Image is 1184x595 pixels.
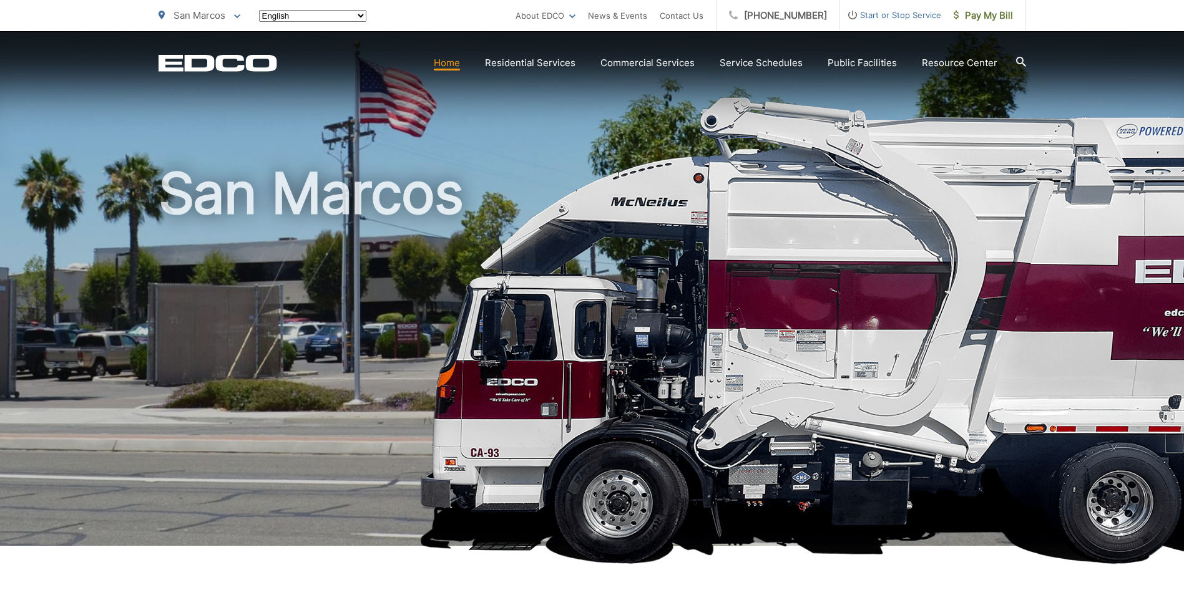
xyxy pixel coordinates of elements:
[922,56,997,70] a: Resource Center
[660,8,703,23] a: Contact Us
[720,56,803,70] a: Service Schedules
[828,56,897,70] a: Public Facilities
[485,56,575,70] a: Residential Services
[600,56,695,70] a: Commercial Services
[159,54,277,72] a: EDCD logo. Return to the homepage.
[588,8,647,23] a: News & Events
[434,56,460,70] a: Home
[259,10,366,22] select: Select a language
[159,162,1026,557] h1: San Marcos
[516,8,575,23] a: About EDCO
[954,8,1013,23] span: Pay My Bill
[174,9,225,21] span: San Marcos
